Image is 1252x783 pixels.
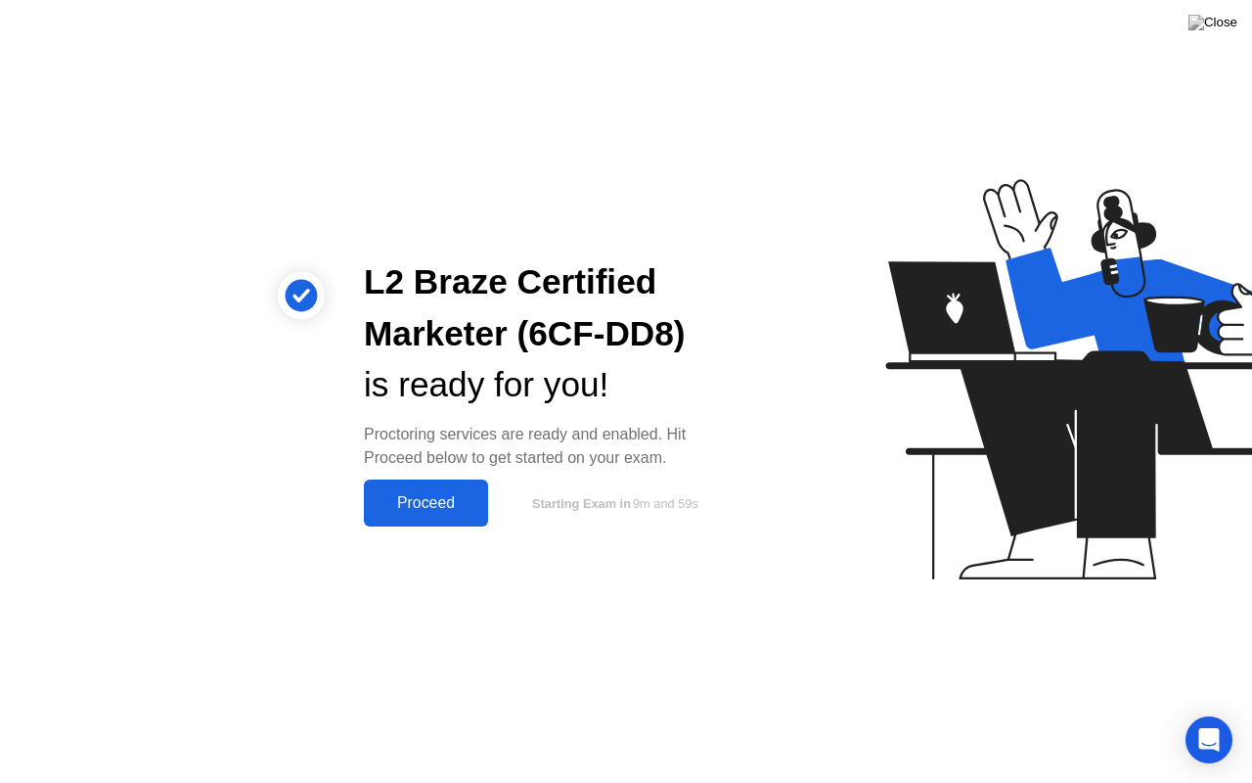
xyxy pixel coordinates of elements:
[1185,716,1232,763] div: Open Intercom Messenger
[1188,15,1237,30] img: Close
[364,423,728,470] div: Proctoring services are ready and enabled. Hit Proceed below to get started on your exam.
[364,256,728,360] div: L2 Braze Certified Marketer (6CF-DD8)
[633,496,698,511] span: 9m and 59s
[370,494,482,512] div: Proceed
[498,484,728,522] button: Starting Exam in9m and 59s
[364,359,728,411] div: is ready for you!
[364,480,488,527] button: Proceed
